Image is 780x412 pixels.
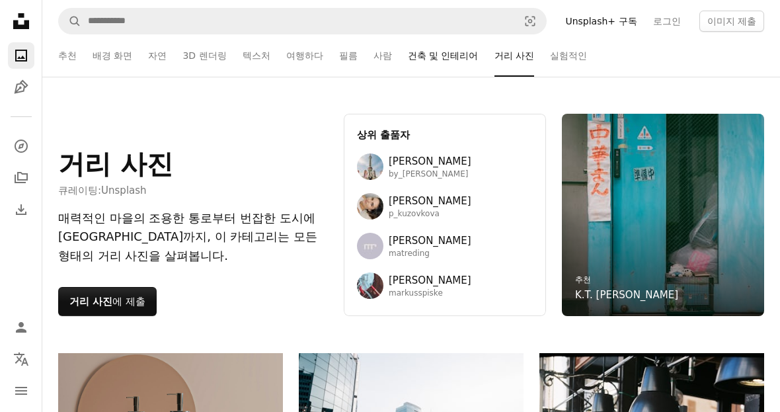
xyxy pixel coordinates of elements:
a: Unsplash+ 구독 [557,11,644,32]
a: Unsplash [101,185,147,196]
a: 일러스트 [8,74,34,101]
a: 텍스처 [243,34,270,77]
a: 여행하다 [286,34,323,77]
span: p_kuzovkova [389,209,471,220]
span: markusspiske [389,288,471,299]
a: K.T. [PERSON_NAME] [575,287,678,303]
span: [PERSON_NAME] [389,233,471,249]
a: 로그인 [645,11,689,32]
a: 사용자 Danny Greenberg의 아바타[PERSON_NAME]by_[PERSON_NAME] [357,153,533,180]
span: [PERSON_NAME] [389,153,471,169]
a: 컬렉션 [8,165,34,191]
a: 로그인 / 가입 [8,314,34,341]
a: 배경 화면 [93,34,132,77]
img: 사용자 Markus Spiske의 아바타 [357,272,383,299]
img: 사용자 Mathias Reding의 아바타 [357,233,383,259]
a: 3D 렌더링 [182,34,226,77]
a: 홈 — Unsplash [8,8,34,37]
a: 추천 [575,275,591,284]
a: 탐색 [8,133,34,159]
a: 다운로드 내역 [8,196,34,223]
a: 사진 [8,42,34,69]
span: matreding [389,249,471,259]
button: 언어 [8,346,34,372]
form: 사이트 전체에서 이미지 찾기 [58,8,547,34]
span: [PERSON_NAME] [389,193,471,209]
span: 큐레이팅: [58,183,173,198]
button: 시각적 검색 [514,9,546,34]
a: 실험적인 [550,34,587,77]
a: 추천 [58,34,77,77]
img: 사용자 Polina Kuzovkova의 아바타 [357,193,383,220]
button: Unsplash 검색 [59,9,81,34]
h1: 거리 사진 [58,148,173,180]
a: 자연 [148,34,167,77]
a: 사용자 Polina Kuzovkova의 아바타[PERSON_NAME]p_kuzovkova [357,193,533,220]
a: 사용자 Markus Spiske의 아바타[PERSON_NAME]markusspiske [357,272,533,299]
a: 사용자 Mathias Reding의 아바타[PERSON_NAME]matreding [357,233,533,259]
img: 사용자 Danny Greenberg의 아바타 [357,153,383,180]
h3: 상위 출품자 [357,127,533,143]
strong: 거리 사진 [69,296,112,308]
a: 필름 [339,34,358,77]
span: by_[PERSON_NAME] [389,169,471,180]
a: 사람 [373,34,392,77]
button: 메뉴 [8,378,34,404]
a: 건축 및 인테리어 [408,34,479,77]
button: 거리 사진에 제출 [58,287,157,316]
span: [PERSON_NAME] [389,272,471,288]
div: 매력적인 마을의 조용한 통로부터 번잡한 도시에 [GEOGRAPHIC_DATA]까지, 이 카테고리는 모든 형태의 거리 사진을 살펴봅니다. [58,209,328,266]
button: 이미지 제출 [699,11,764,32]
